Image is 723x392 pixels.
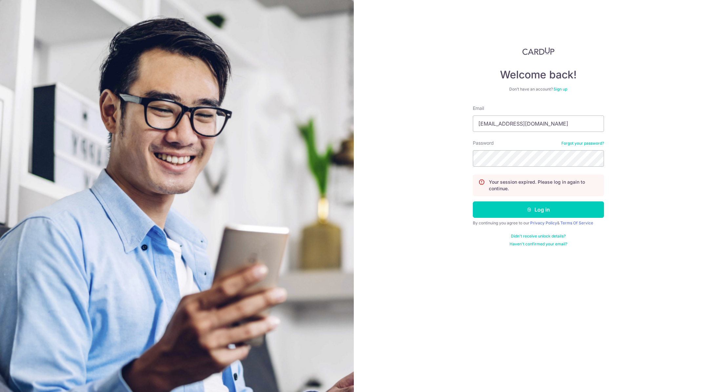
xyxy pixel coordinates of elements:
[553,87,567,92] a: Sign up
[473,115,604,132] input: Enter your Email
[561,141,604,146] a: Forgot your password?
[522,47,554,55] img: CardUp Logo
[473,140,494,146] label: Password
[489,179,598,192] p: Your session expired. Please log in again to continue.
[511,234,566,239] a: Didn't receive unlock details?
[530,220,557,225] a: Privacy Policy
[510,241,567,247] a: Haven't confirmed your email?
[473,105,484,112] label: Email
[473,201,604,218] button: Log in
[473,68,604,81] h4: Welcome back!
[560,220,593,225] a: Terms Of Service
[473,87,604,92] div: Don’t have an account?
[473,220,604,226] div: By continuing you agree to our &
